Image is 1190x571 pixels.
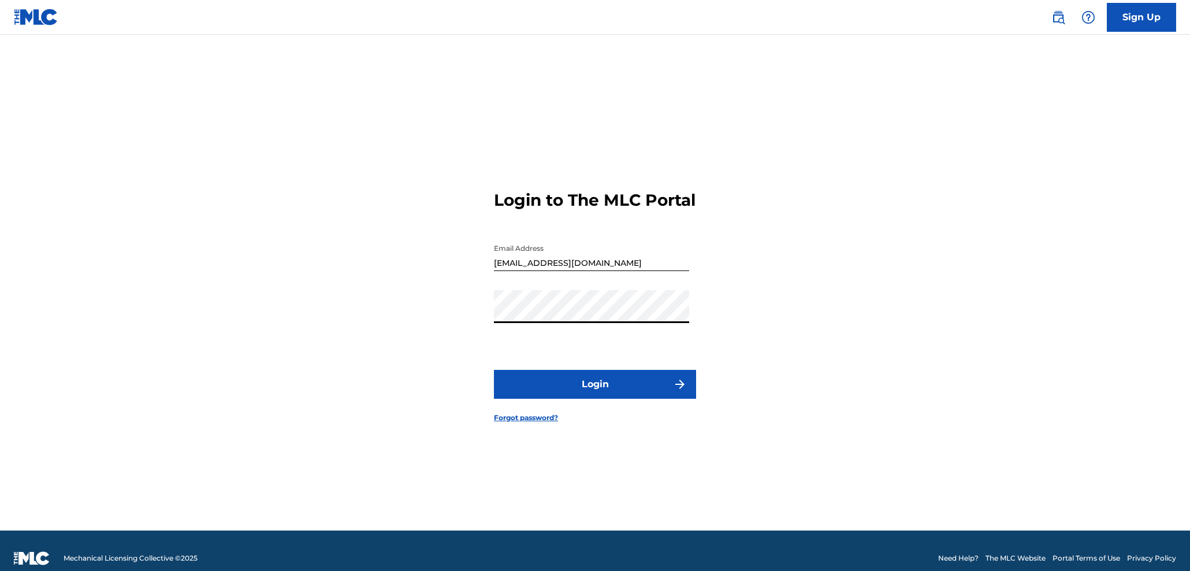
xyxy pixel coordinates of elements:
[1132,516,1190,571] iframe: Chat Widget
[14,9,58,25] img: MLC Logo
[1127,553,1176,563] a: Privacy Policy
[1107,3,1176,32] a: Sign Up
[494,413,558,423] a: Forgot password?
[1053,553,1120,563] a: Portal Terms of Use
[494,190,696,210] h3: Login to The MLC Portal
[14,551,50,565] img: logo
[1077,6,1100,29] div: Help
[1047,6,1070,29] a: Public Search
[938,553,979,563] a: Need Help?
[673,377,687,391] img: f7272a7cc735f4ea7f67.svg
[1051,10,1065,24] img: search
[986,553,1046,563] a: The MLC Website
[1081,10,1095,24] img: help
[494,370,696,399] button: Login
[64,553,198,563] span: Mechanical Licensing Collective © 2025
